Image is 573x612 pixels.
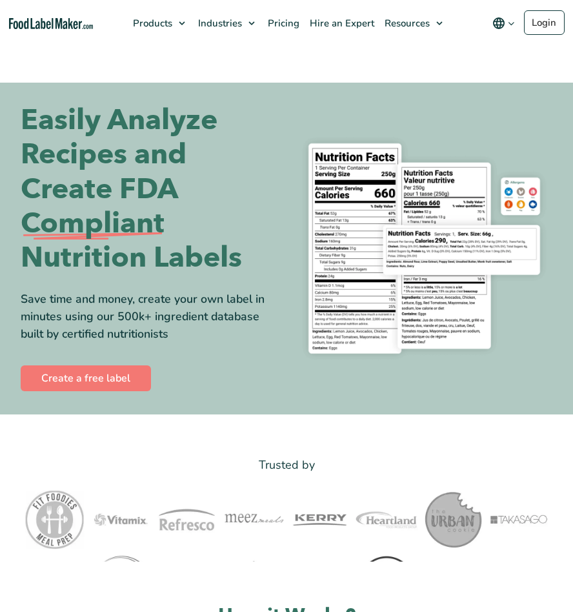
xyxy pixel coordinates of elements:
div: Save time and money, create your own label in minutes using our 500k+ ingredient database built b... [21,291,277,342]
span: Products [129,17,174,30]
span: Pricing [264,17,301,30]
h1: Easily Analyze Recipes and Create FDA Nutrition Labels [21,103,277,275]
p: Trusted by [21,456,552,474]
span: Industries [194,17,243,30]
a: Create a free label [21,365,151,391]
span: Hire an Expert [306,17,376,30]
span: Compliant [21,207,165,241]
span: Resources [381,17,431,30]
a: Login [524,10,565,35]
